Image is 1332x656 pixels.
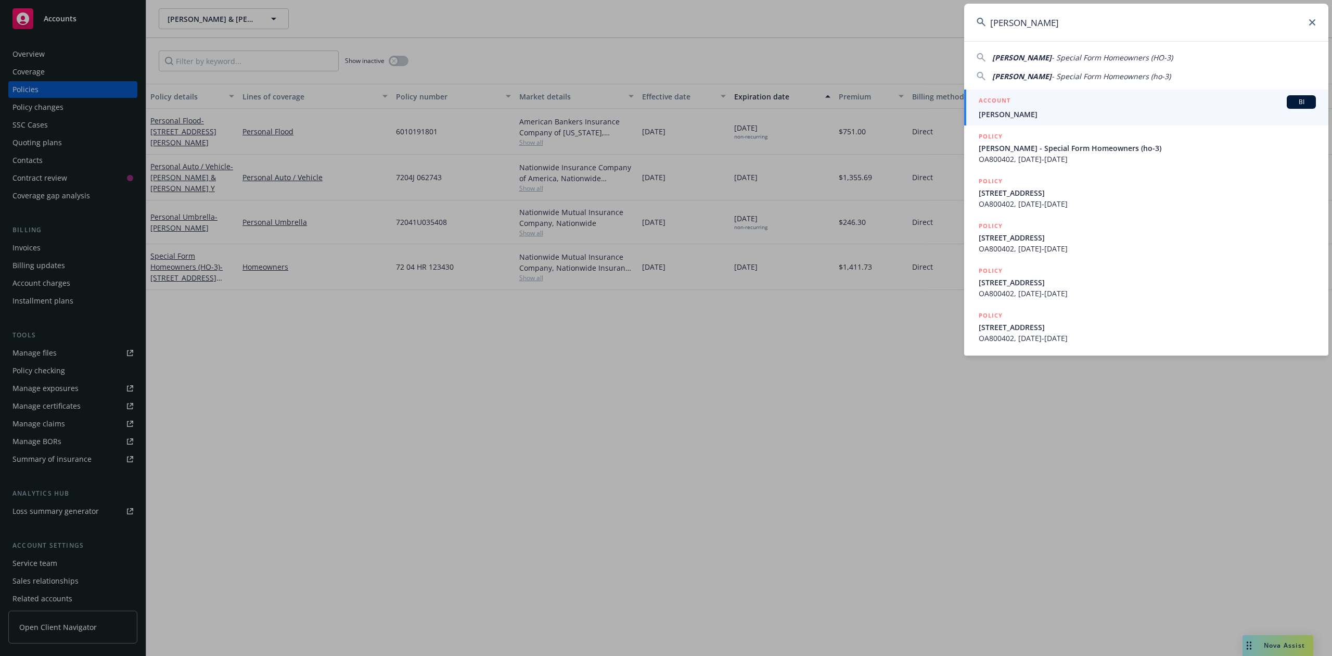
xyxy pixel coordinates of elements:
[979,277,1316,288] span: [STREET_ADDRESS]
[964,170,1328,215] a: POLICY[STREET_ADDRESS]OA800402, [DATE]-[DATE]
[979,322,1316,333] span: [STREET_ADDRESS]
[979,288,1316,299] span: OA800402, [DATE]-[DATE]
[964,4,1328,41] input: Search...
[964,305,1328,349] a: POLICY[STREET_ADDRESS]OA800402, [DATE]-[DATE]
[1291,97,1312,107] span: BI
[964,125,1328,170] a: POLICY[PERSON_NAME] - Special Form Homeowners (ho-3)OA800402, [DATE]-[DATE]
[979,187,1316,198] span: [STREET_ADDRESS]
[964,260,1328,305] a: POLICY[STREET_ADDRESS]OA800402, [DATE]-[DATE]
[979,143,1316,154] span: [PERSON_NAME] - Special Form Homeowners (ho-3)
[979,243,1316,254] span: OA800402, [DATE]-[DATE]
[979,333,1316,344] span: OA800402, [DATE]-[DATE]
[979,95,1010,108] h5: ACCOUNT
[979,310,1003,321] h5: POLICY
[992,71,1052,81] span: [PERSON_NAME]
[979,131,1003,142] h5: POLICY
[979,232,1316,243] span: [STREET_ADDRESS]
[1052,53,1173,62] span: - Special Form Homeowners (HO-3)
[979,221,1003,231] h5: POLICY
[1052,71,1171,81] span: - Special Form Homeowners (ho-3)
[964,90,1328,125] a: ACCOUNTBI[PERSON_NAME]
[979,154,1316,165] span: OA800402, [DATE]-[DATE]
[979,176,1003,186] h5: POLICY
[979,266,1003,276] h5: POLICY
[979,109,1316,120] span: [PERSON_NAME]
[964,215,1328,260] a: POLICY[STREET_ADDRESS]OA800402, [DATE]-[DATE]
[979,198,1316,209] span: OA800402, [DATE]-[DATE]
[992,53,1052,62] span: [PERSON_NAME]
